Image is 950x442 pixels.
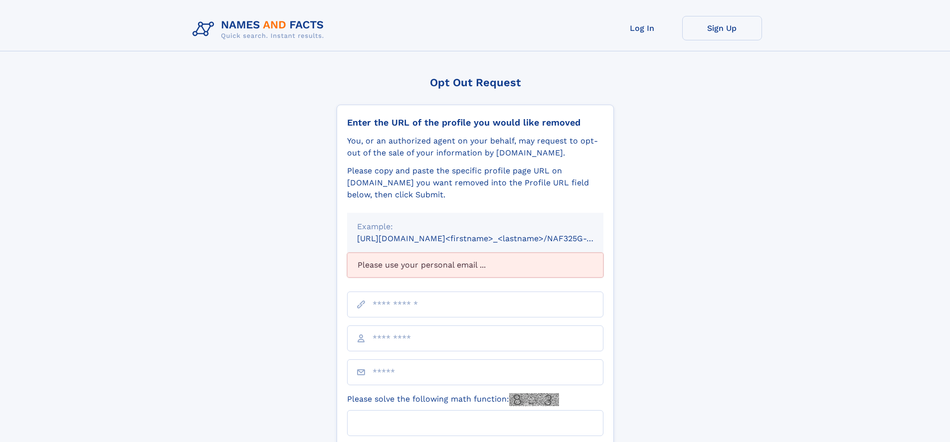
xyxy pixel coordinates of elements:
div: You, or an authorized agent on your behalf, may request to opt-out of the sale of your informatio... [347,135,603,159]
small: [URL][DOMAIN_NAME]<firstname>_<lastname>/NAF325G-xxxxxxxx [357,234,622,243]
a: Log In [602,16,682,40]
img: Logo Names and Facts [189,16,332,43]
div: Please use your personal email ... [347,253,603,278]
div: Opt Out Request [337,76,614,89]
label: Please solve the following math function: [347,393,559,406]
div: Example: [357,221,593,233]
a: Sign Up [682,16,762,40]
div: Please copy and paste the specific profile page URL on [DOMAIN_NAME] you want removed into the Pr... [347,165,603,201]
div: Enter the URL of the profile you would like removed [347,117,603,128]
